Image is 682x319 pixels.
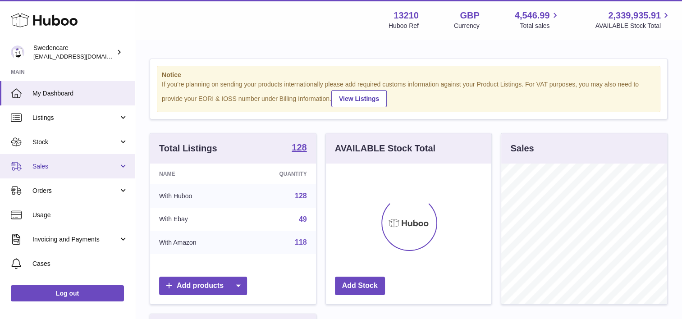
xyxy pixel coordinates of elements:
div: Currency [454,22,480,30]
span: Listings [32,114,119,122]
td: With Huboo [150,184,241,208]
strong: 128 [292,143,307,152]
a: 128 [292,143,307,154]
a: Log out [11,285,124,301]
a: 4,546.99 Total sales [515,9,560,30]
strong: Notice [162,71,655,79]
a: 49 [299,215,307,223]
a: View Listings [331,90,387,107]
span: My Dashboard [32,89,128,98]
a: Add Stock [335,277,385,295]
th: Quantity [241,164,316,184]
span: Orders [32,187,119,195]
span: Total sales [520,22,560,30]
div: Huboo Ref [389,22,419,30]
span: Cases [32,260,128,268]
h3: Total Listings [159,142,217,155]
span: Invoicing and Payments [32,235,119,244]
span: Usage [32,211,128,219]
a: 118 [295,238,307,246]
img: gemma.horsfield@swedencare.co.uk [11,46,24,59]
td: With Ebay [150,208,241,231]
span: 2,339,935.91 [608,9,661,22]
span: Sales [32,162,119,171]
a: 128 [295,192,307,200]
span: AVAILABLE Stock Total [595,22,671,30]
h3: AVAILABLE Stock Total [335,142,435,155]
span: 4,546.99 [515,9,550,22]
th: Name [150,164,241,184]
a: 2,339,935.91 AVAILABLE Stock Total [595,9,671,30]
div: If you're planning on sending your products internationally please add required customs informati... [162,80,655,107]
span: [EMAIL_ADDRESS][DOMAIN_NAME] [33,53,133,60]
a: Add products [159,277,247,295]
strong: 13210 [394,9,419,22]
span: Stock [32,138,119,146]
h3: Sales [510,142,534,155]
div: Swedencare [33,44,114,61]
strong: GBP [460,9,479,22]
td: With Amazon [150,231,241,254]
